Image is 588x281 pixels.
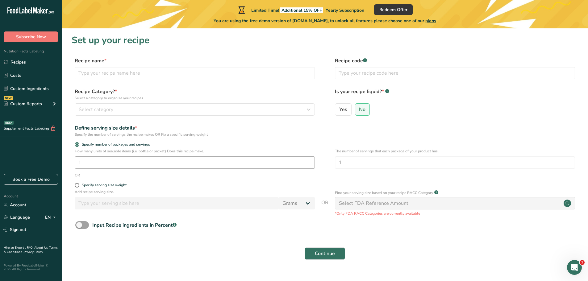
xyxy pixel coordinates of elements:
[75,57,315,64] label: Recipe name
[4,246,58,254] a: Terms & Conditions .
[335,148,575,154] p: The number of servings that each package of your product has.
[27,246,34,250] a: FAQ .
[4,121,14,125] div: BETA
[16,34,46,40] span: Subscribe Now
[4,246,26,250] a: Hire an Expert .
[280,7,323,13] span: Additional 15% OFF
[4,101,42,107] div: Custom Reports
[75,132,315,137] div: Specify the number of servings the recipe makes OR Fix a specific serving weight
[237,6,364,14] div: Limited Time!
[359,106,365,113] span: No
[75,95,315,101] p: Select a category to organize your recipes
[75,67,315,79] input: Type your recipe name here
[567,260,582,275] iframe: Intercom live chat
[75,189,315,195] p: Add recipe serving size.
[75,88,315,101] label: Recipe Category?
[34,246,49,250] a: About Us .
[335,190,433,196] p: Find your serving size based on your recipe RACC Category
[335,67,575,79] input: Type your recipe code here
[374,4,413,15] button: Redeem Offer
[321,199,328,216] span: OR
[315,250,335,257] span: Continue
[335,211,575,216] p: *Only FDA RACC Categories are currently available
[335,57,575,64] label: Recipe code
[335,88,575,101] label: Is your recipe liquid?
[75,197,279,209] input: Type your serving size here
[82,183,127,188] div: Specify serving size weight
[79,106,113,113] span: Select category
[72,33,578,47] h1: Set up your recipe
[4,264,58,271] div: Powered By FoodLabelMaker © 2025 All Rights Reserved
[580,260,585,265] span: 1
[45,214,58,221] div: EN
[326,7,364,13] span: Yearly Subscription
[4,174,58,185] a: Book a Free Demo
[4,31,58,42] button: Subscribe Now
[4,96,13,100] div: NEW
[339,106,347,113] span: Yes
[24,250,43,254] a: Privacy Policy
[75,124,315,132] div: Define serving size details
[79,142,150,147] span: Specify number of packages and servings
[425,18,436,24] span: plans
[379,6,407,13] span: Redeem Offer
[92,221,177,229] div: Input Recipe ingredients in Percent
[75,148,315,154] p: How many units of sealable items (i.e. bottle or packet) Does this recipe make.
[75,172,80,178] div: OR
[305,247,345,260] button: Continue
[75,103,315,116] button: Select category
[4,212,30,223] a: Language
[214,18,436,24] span: You are using the free demo version of [DOMAIN_NAME], to unlock all features please choose one of...
[339,200,408,207] div: Select FDA Reference Amount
